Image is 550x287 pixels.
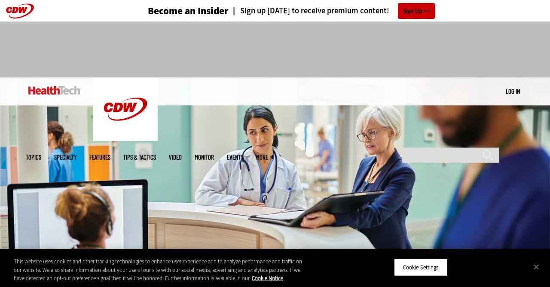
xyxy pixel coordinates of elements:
div: User menu [506,87,520,96]
span: Specialty [54,154,76,160]
iframe: advertisement [119,30,431,69]
a: Features [89,154,110,160]
a: Events [227,154,243,160]
a: Sign Up [398,3,435,19]
a: Become an Insider [116,6,229,16]
img: Home [93,77,158,141]
div: This website uses cookies and other tracking technologies to enhance user experience and to analy... [14,257,302,283]
a: Tips & Tactics [123,154,156,160]
a: Log in [506,87,520,95]
h3: Become an Insider [148,6,229,16]
a: CDW [93,134,158,143]
button: Close [527,257,546,276]
span: Topics [26,154,41,160]
a: Sign up [DATE] to receive premium content! [229,7,389,15]
a: MonITor [195,154,214,160]
a: Video [169,154,182,160]
a: More information about your privacy [252,275,283,282]
span: More [256,154,274,160]
img: Home [28,86,80,95]
button: Cookie Settings [394,258,448,276]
